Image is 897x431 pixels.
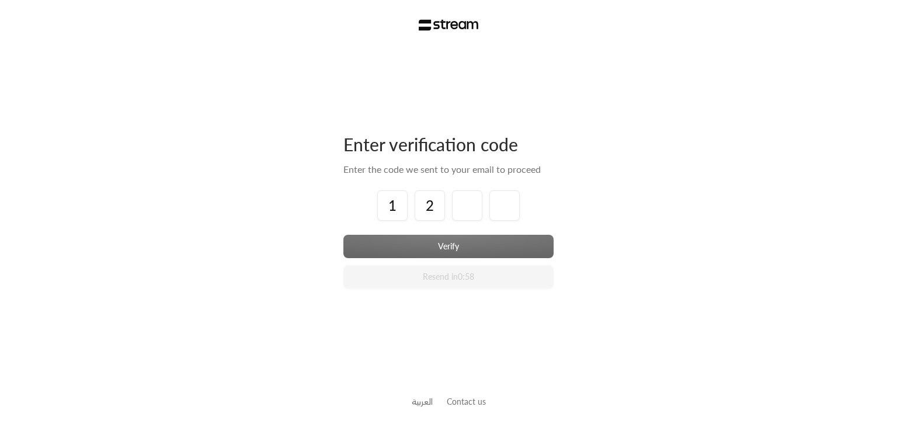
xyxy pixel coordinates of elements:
button: Contact us [447,395,486,408]
a: العربية [412,391,433,412]
img: Stream Logo [419,19,479,31]
div: Enter the code we sent to your email to proceed [343,162,554,176]
div: Enter verification code [343,133,554,155]
a: Contact us [447,397,486,406]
